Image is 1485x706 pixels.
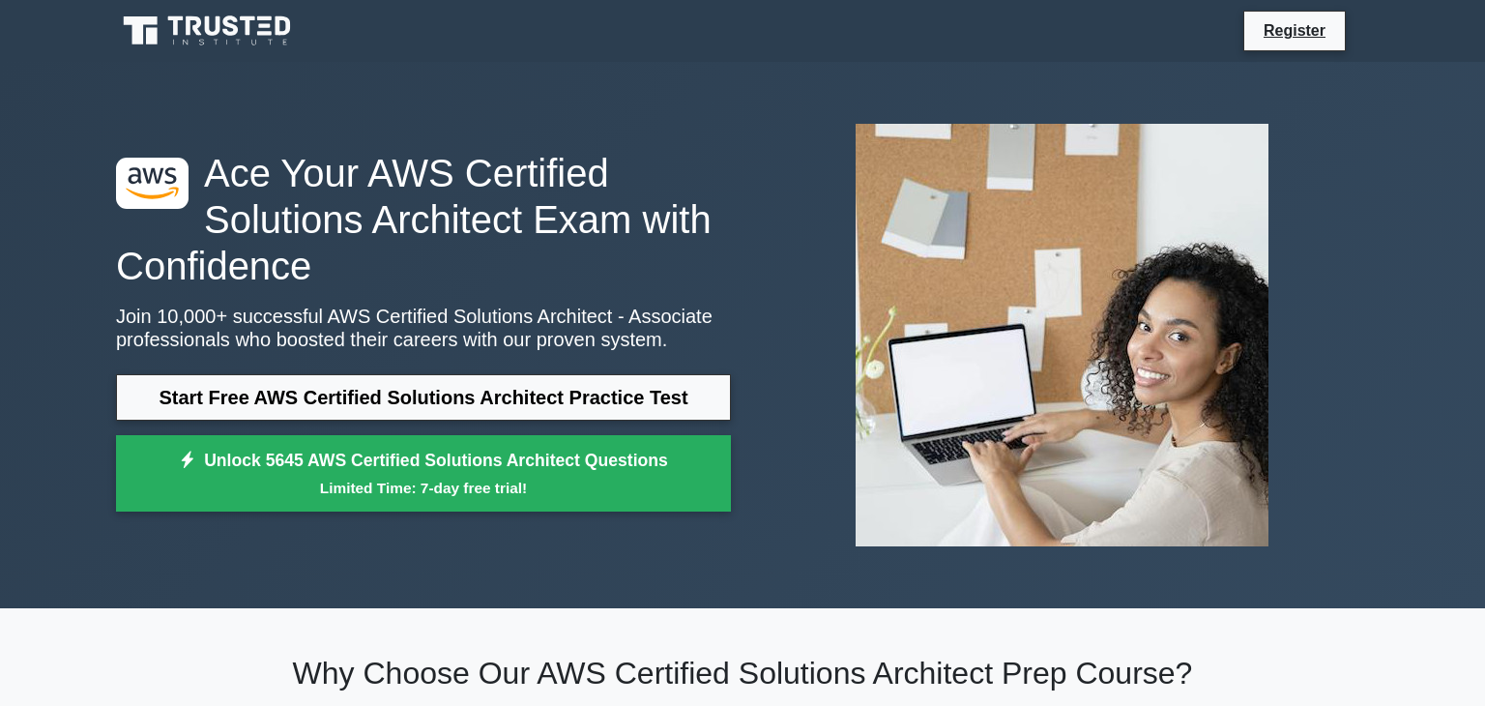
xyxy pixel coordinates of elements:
a: Register [1252,18,1337,43]
h2: Why Choose Our AWS Certified Solutions Architect Prep Course? [116,655,1369,691]
h1: Ace Your AWS Certified Solutions Architect Exam with Confidence [116,150,731,289]
p: Join 10,000+ successful AWS Certified Solutions Architect - Associate professionals who boosted t... [116,305,731,351]
a: Unlock 5645 AWS Certified Solutions Architect QuestionsLimited Time: 7-day free trial! [116,435,731,513]
a: Start Free AWS Certified Solutions Architect Practice Test [116,374,731,421]
small: Limited Time: 7-day free trial! [140,477,707,499]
